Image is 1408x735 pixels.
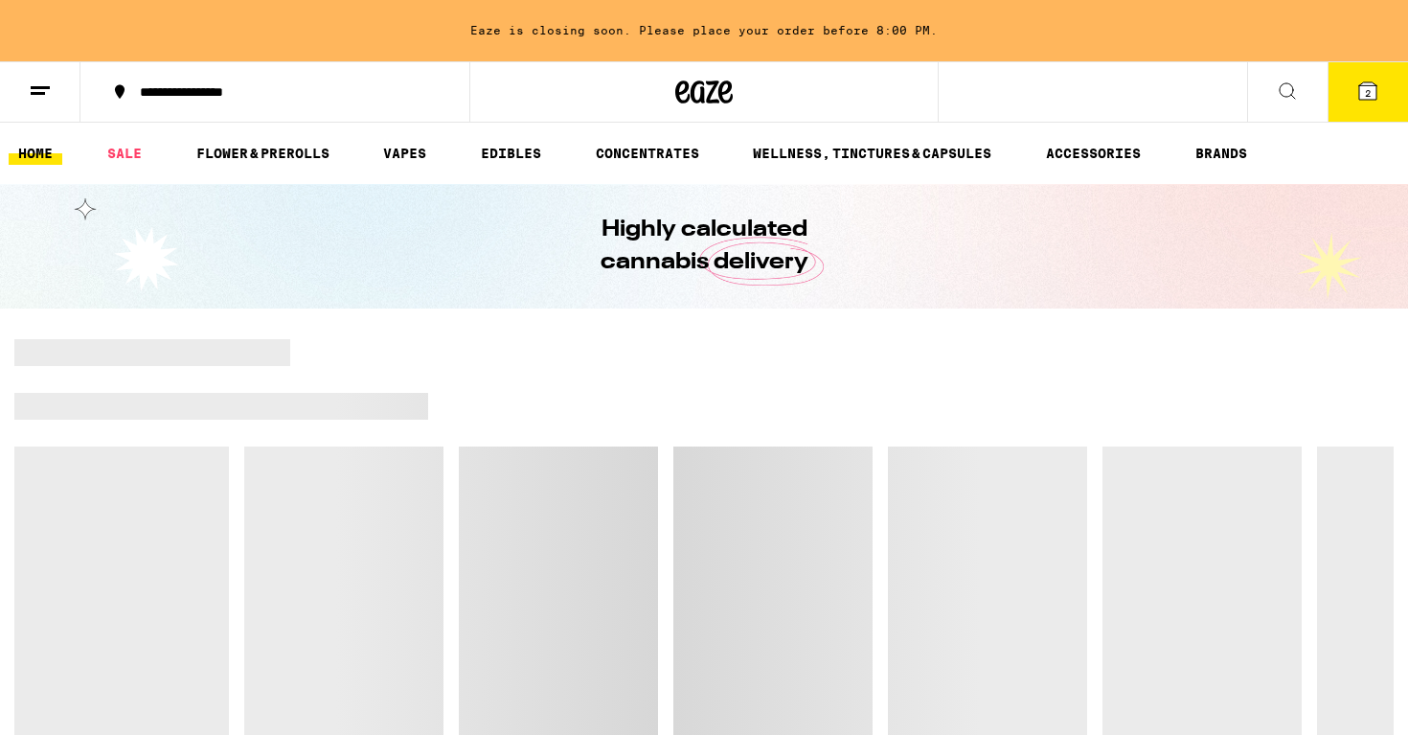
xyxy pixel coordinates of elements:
[586,142,709,165] a: CONCENTRATES
[1328,62,1408,122] button: 2
[1365,87,1371,99] span: 2
[471,142,551,165] a: EDIBLES
[187,142,339,165] a: FLOWER & PREROLLS
[98,142,151,165] a: SALE
[9,142,62,165] a: HOME
[1186,142,1257,165] a: BRANDS
[1036,142,1150,165] a: ACCESSORIES
[546,214,862,279] h1: Highly calculated cannabis delivery
[743,142,1001,165] a: WELLNESS, TINCTURES & CAPSULES
[374,142,436,165] a: VAPES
